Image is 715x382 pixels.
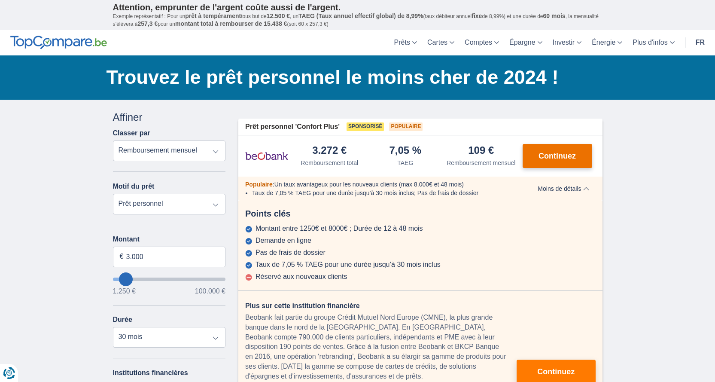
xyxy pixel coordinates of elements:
[256,237,311,244] div: Demande en ligne
[472,12,482,19] span: fixe
[175,20,287,27] span: montant total à rembourser de 15.438 €
[113,110,226,125] div: Affiner
[113,369,188,377] label: Institutions financières
[245,301,517,311] div: Plus sur cette institution financière
[256,261,441,269] div: Taux de 7,05 % TAEG pour une durée jusqu’à 30 mois inclus
[548,30,587,55] a: Investir
[113,278,226,281] input: wantToBorrow
[256,225,423,232] div: Montant entre 1250€ et 8000€ ; Durée de 12 à 48 mois
[113,235,226,243] label: Montant
[691,30,710,55] a: fr
[389,30,422,55] a: Prêts
[252,189,517,197] li: Taux de 7,05 % TAEG pour une durée jusqu’à 30 mois inclus; Pas de frais de dossier
[389,145,421,157] div: 7,05 %
[543,12,566,19] span: 60 mois
[274,181,464,188] span: Un taux avantageux pour les nouveaux clients (max 8.000€ et 48 mois)
[113,12,602,28] p: Exemple représentatif : Pour un tous but de , un (taux débiteur annuel de 8,99%) et une durée de ...
[523,144,592,168] button: Continuez
[10,36,107,49] img: TopCompare
[422,30,459,55] a: Cartes
[256,249,326,257] div: Pas de frais de dossier
[459,30,504,55] a: Comptes
[138,20,158,27] span: 257,3 €
[245,122,340,132] span: Prêt personnel 'Confort Plus'
[539,152,576,160] span: Continuez
[113,288,136,295] span: 1.250 €
[113,316,132,324] label: Durée
[504,30,548,55] a: Épargne
[397,159,413,167] div: TAEG
[238,180,524,189] div: :
[106,64,602,91] h1: Trouvez le prêt personnel le moins cher de 2024 !
[298,12,423,19] span: TAEG (Taux annuel effectif global) de 8,99%
[531,185,595,192] button: Moins de détails
[120,252,124,262] span: €
[538,186,589,192] span: Moins de détails
[113,2,602,12] p: Attention, emprunter de l'argent coûte aussi de l'argent.
[312,145,347,157] div: 3.272 €
[245,145,288,167] img: pret personnel Beobank
[238,208,602,220] div: Points clés
[245,313,517,382] div: Beobank fait partie du groupe Crédit Mutuel Nord Europe (CMNE), la plus grande banque dans le nor...
[256,273,347,281] div: Réservé aux nouveaux clients
[185,12,241,19] span: prêt à tempérament
[245,181,273,188] span: Populaire
[267,12,290,19] span: 12.500 €
[537,368,575,376] span: Continuez
[587,30,627,55] a: Énergie
[301,159,358,167] div: Remboursement total
[627,30,679,55] a: Plus d'infos
[195,288,225,295] span: 100.000 €
[389,122,423,131] span: Populaire
[447,159,515,167] div: Remboursement mensuel
[113,129,150,137] label: Classer par
[468,145,494,157] div: 109 €
[347,122,384,131] span: Sponsorisé
[113,183,155,190] label: Motif du prêt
